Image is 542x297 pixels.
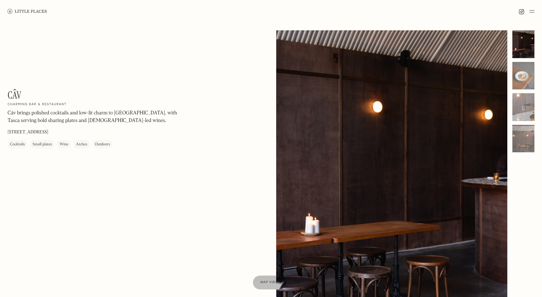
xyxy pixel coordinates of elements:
[8,109,178,124] p: Câv brings polished cocktails and low-lit charm to [GEOGRAPHIC_DATA], with Tasca serving bold sha...
[76,141,87,148] div: Arches
[8,89,21,101] h1: Câv
[8,102,67,107] h2: Charming bar & restaurant
[253,276,286,289] a: Map view
[260,281,279,284] span: Map view
[32,141,52,148] div: Small plates
[60,141,68,148] div: Wine
[8,129,48,136] p: [STREET_ADDRESS]
[10,141,25,148] div: Cocktails
[95,141,110,148] div: Outdoors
